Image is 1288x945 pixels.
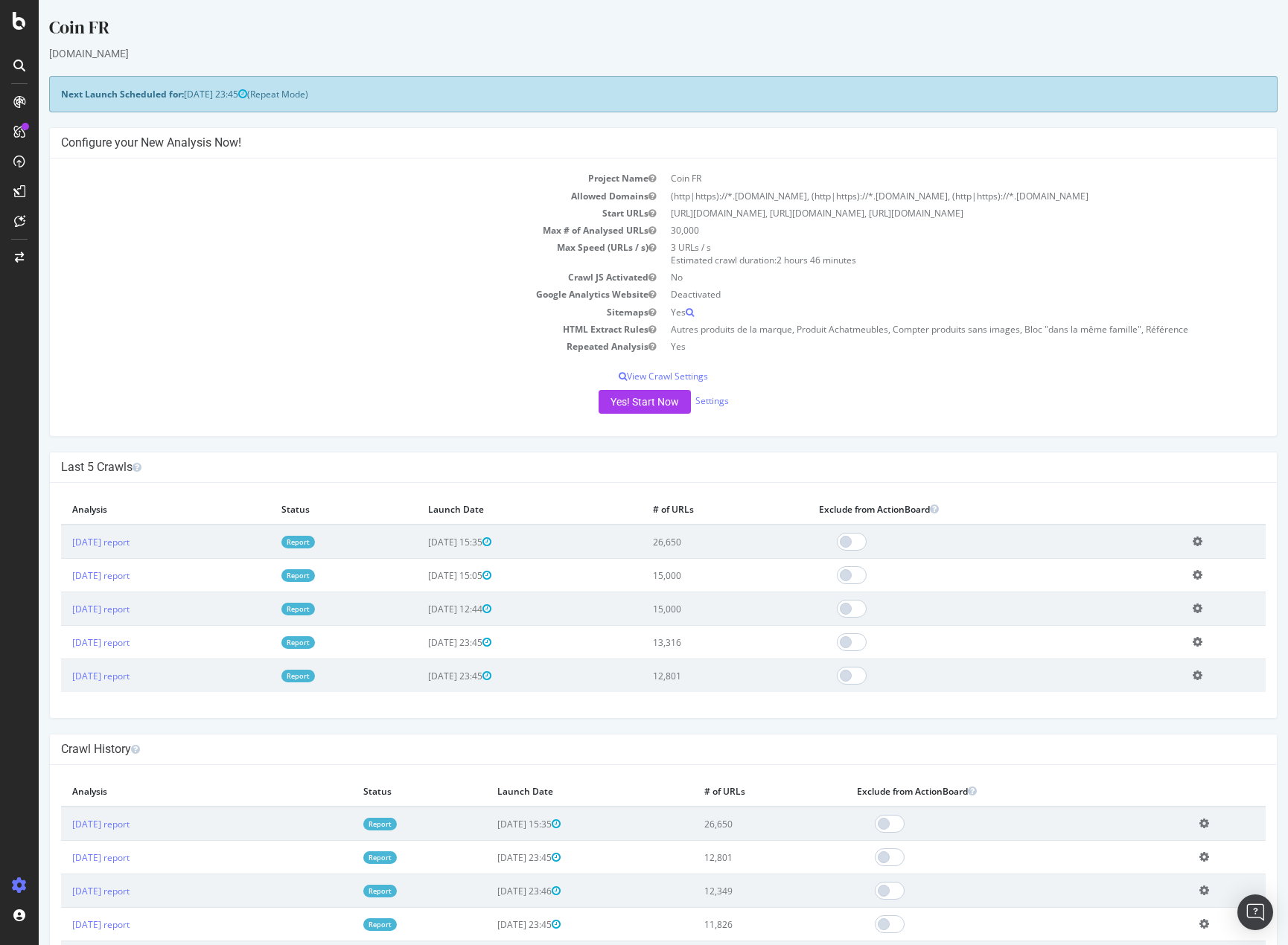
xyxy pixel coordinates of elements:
[22,338,625,355] td: Repeated Analysis
[389,569,453,582] span: [DATE] 15:05
[34,885,91,897] a: [DATE] report
[243,603,276,615] a: Report
[603,592,769,626] td: 15,000
[243,636,276,649] a: Report
[654,841,807,874] td: 12,801
[769,494,1143,525] th: Exclude from ActionBoard
[34,603,91,615] a: [DATE] report
[10,76,1239,112] div: (Repeat Mode)
[22,239,625,269] td: Max Speed (URLs / s)
[10,15,1239,46] div: Coin FR
[657,394,690,407] a: Settings
[459,818,522,830] span: [DATE] 15:35
[654,908,807,941] td: 11,826
[325,851,358,864] a: Report
[22,135,1227,150] h4: Configure your New Analysis Now!
[625,188,1227,205] td: (http|https)://*.[DOMAIN_NAME], (http|https)://*.[DOMAIN_NAME], (http|https)://*.[DOMAIN_NAME]
[603,559,769,592] td: 15,000
[625,286,1227,303] td: Deactivated
[459,918,522,931] span: [DATE] 23:45
[34,851,91,864] a: [DATE] report
[10,46,1239,61] div: [DOMAIN_NAME]
[22,304,625,321] td: Sitemaps
[22,170,625,187] td: Project Name
[34,918,91,931] a: [DATE] report
[22,460,1227,475] h4: Last 5 Crawls
[603,659,769,693] td: 12,801
[625,321,1227,338] td: Autres produits de la marque, Produit Achatmeubles, Compter produits sans images, Bloc "dans la m...
[22,321,625,338] td: HTML Extract Rules
[243,536,276,548] a: Report
[243,569,276,582] a: Report
[34,670,91,682] a: [DATE] report
[603,626,769,659] td: 13,316
[459,885,522,897] span: [DATE] 23:46
[22,494,232,525] th: Analysis
[1237,894,1273,930] div: Open Intercom Messenger
[325,918,358,931] a: Report
[625,304,1227,321] td: Yes
[447,776,654,807] th: Launch Date
[738,254,817,266] span: 2 hours 46 minutes
[22,286,625,303] td: Google Analytics Website
[654,776,807,807] th: # of URLs
[34,636,91,649] a: [DATE] report
[625,269,1227,286] td: No
[34,536,91,548] a: [DATE] report
[389,670,453,682] span: [DATE] 23:45
[34,569,91,582] a: [DATE] report
[603,525,769,559] td: 26,650
[232,494,378,525] th: Status
[325,885,358,897] a: Report
[625,239,1227,269] td: 3 URLs / s Estimated crawl duration:
[389,603,453,615] span: [DATE] 12:44
[34,818,91,830] a: [DATE] report
[807,776,1150,807] th: Exclude from ActionBoard
[625,222,1227,239] td: 30,000
[313,776,448,807] th: Status
[243,670,276,682] a: Report
[22,205,625,222] td: Start URLs
[389,536,453,548] span: [DATE] 15:35
[625,170,1227,187] td: Coin FR
[22,370,1227,382] p: View Crawl Settings
[145,88,208,100] span: [DATE] 23:45
[22,742,1227,757] h4: Crawl History
[459,851,522,864] span: [DATE] 23:45
[325,818,358,830] a: Report
[603,494,769,525] th: # of URLs
[654,807,807,841] td: 26,650
[560,390,652,414] button: Yes! Start Now
[378,494,603,525] th: Launch Date
[22,269,625,286] td: Crawl JS Activated
[625,205,1227,222] td: [URL][DOMAIN_NAME], [URL][DOMAIN_NAME], [URL][DOMAIN_NAME]
[654,874,807,908] td: 12,349
[22,88,145,100] strong: Next Launch Scheduled for:
[22,188,625,205] td: Allowed Domains
[389,636,453,649] span: [DATE] 23:45
[22,222,625,239] td: Max # of Analysed URLs
[22,776,313,807] th: Analysis
[625,338,1227,355] td: Yes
